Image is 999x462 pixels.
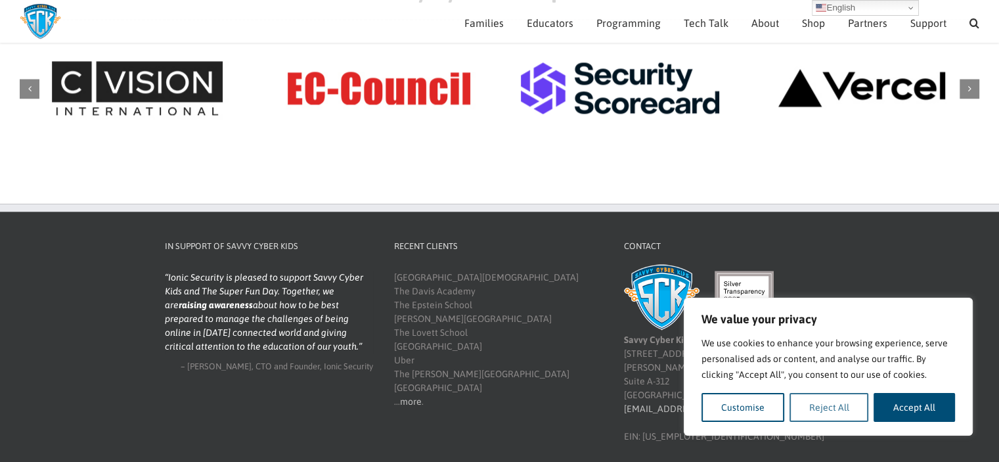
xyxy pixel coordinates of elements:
b: Savvy Cyber Kids [624,335,693,345]
h4: Contact [624,240,833,253]
div: 8 / 9 [744,45,979,133]
span: Partners [848,18,887,28]
span: CTO and Founder [255,361,320,371]
img: EC-Council [264,45,494,131]
img: Savvy Cyber Kids [624,264,699,330]
span: Programming [596,18,661,28]
div: [GEOGRAPHIC_DATA][DEMOGRAPHIC_DATA] The Davis Academy The Epstein School [PERSON_NAME][GEOGRAPHIC... [394,271,603,409]
img: candid-seal-silver-2025.svg [715,271,774,330]
button: Customise [701,393,784,422]
span: Families [464,18,504,28]
strong: raising awareness [179,300,253,310]
div: Next slide [960,79,979,99]
img: Security Scorecard [505,45,735,131]
img: C Vision [22,45,252,131]
button: Reject All [789,393,869,422]
span: About [751,18,779,28]
h4: Recent Clients [394,240,603,253]
a: [EMAIL_ADDRESS][DOMAIN_NAME] [624,404,771,414]
img: Savvy Cyber Kids Logo [20,3,61,39]
img: Vercel [747,45,977,131]
span: Educators [527,18,573,28]
span: Support [910,18,946,28]
blockquote: Ionic Security is pleased to support Savvy Cyber Kids and The Super Fun Day. Together, we are abo... [165,271,374,354]
span: [PERSON_NAME] [187,361,252,371]
a: more [400,396,422,407]
span: Shop [802,18,825,28]
h4: In Support of Savvy Cyber Kids [165,240,374,253]
span: Tech Talk [684,18,728,28]
p: We value your privacy [701,312,955,327]
span: Ionic Security [324,361,373,371]
img: en [816,3,826,13]
div: 5 / 9 [20,45,255,133]
div: Previous slide [20,79,39,99]
p: We use cookies to enhance your browsing experience, serve personalised ads or content, and analys... [701,335,955,382]
button: Accept All [874,393,955,422]
div: [STREET_ADDRESS][PERSON_NAME][PERSON_NAME] Suite A-312 [GEOGRAPHIC_DATA] EIN: [US_EMPLOYER_IDENTI... [624,271,833,444]
div: 6 / 9 [261,45,497,133]
div: 7 / 9 [503,45,738,133]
